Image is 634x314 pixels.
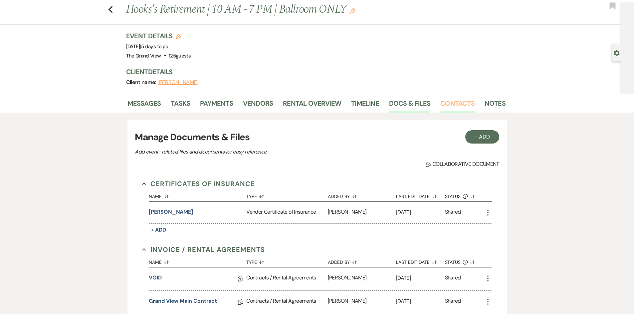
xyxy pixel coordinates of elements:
[157,80,199,85] button: [PERSON_NAME]
[126,79,158,86] span: Client name:
[351,98,379,113] a: Timeline
[126,43,168,50] span: [DATE]
[149,208,193,216] button: [PERSON_NAME]
[426,160,499,168] span: Collaborative document
[396,255,445,267] button: Last Edit Date
[396,208,445,217] p: [DATE]
[127,98,161,113] a: Messages
[465,130,499,144] button: + Add
[445,255,484,267] button: Status
[614,50,620,56] button: Open lead details
[246,189,327,201] button: Type
[328,255,396,267] button: Added By
[142,179,255,189] button: Certificates of Insurance
[142,245,265,255] button: Invoice / Rental Agreements
[149,255,246,267] button: Name
[169,52,191,59] span: 125 guests
[445,274,461,284] div: Shared
[328,189,396,201] button: Added By
[135,148,368,156] p: Add event–related files and documents for easy reference.
[445,297,461,307] div: Shared
[396,297,445,306] p: [DATE]
[445,194,461,199] span: Status
[135,130,499,144] h3: Manage Documents & Files
[200,98,233,113] a: Payments
[328,267,396,290] div: [PERSON_NAME]
[126,52,161,59] span: The Grand View
[149,297,217,307] a: Grand View Main Contract
[328,291,396,314] div: [PERSON_NAME]
[171,98,190,113] a: Tasks
[126,67,499,76] h3: Client Details
[149,189,246,201] button: Name
[246,202,327,223] div: Vendor Certificate of Insurance
[396,189,445,201] button: Last Edit Date
[126,31,191,41] h3: Event Details
[445,208,461,217] div: Shared
[149,225,168,235] button: + Add
[246,267,327,290] div: Contracts / Rental Agreements
[440,98,475,113] a: Contacts
[243,98,273,113] a: Vendors
[246,255,327,267] button: Type
[328,202,396,223] div: [PERSON_NAME]
[396,274,445,282] p: [DATE]
[141,43,168,50] span: 5 days to go
[140,43,168,50] span: |
[350,8,355,14] button: Edit
[126,2,424,18] h1: Hooks's Retirement | 10 AM - 7 PM | Ballroom ONLY
[485,98,506,113] a: Notes
[283,98,341,113] a: Rental Overview
[389,98,430,113] a: Docs & Files
[151,226,166,233] span: + Add
[149,274,162,284] a: VOID
[445,260,461,264] span: Status
[445,189,484,201] button: Status
[246,291,327,314] div: Contracts / Rental Agreements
